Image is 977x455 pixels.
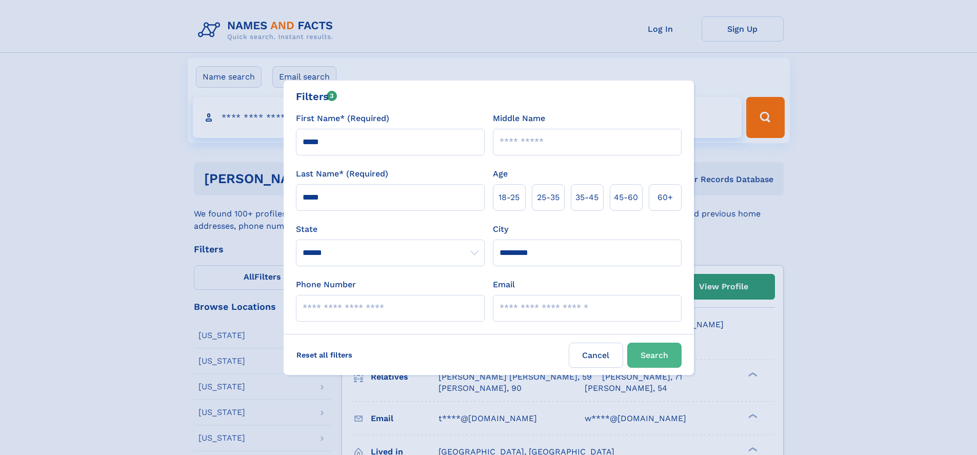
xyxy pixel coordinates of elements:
span: 45‑60 [614,191,638,204]
label: Middle Name [493,112,545,125]
label: Cancel [569,343,623,368]
span: 35‑45 [575,191,599,204]
div: Filters [296,89,337,104]
label: First Name* (Required) [296,112,389,125]
label: Phone Number [296,279,356,291]
span: 18‑25 [499,191,520,204]
span: 60+ [657,191,673,204]
label: Email [493,279,515,291]
button: Search [627,343,682,368]
label: Reset all filters [290,343,359,367]
label: Last Name* (Required) [296,168,388,180]
label: State [296,223,485,235]
span: 25‑35 [537,191,560,204]
label: City [493,223,508,235]
label: Age [493,168,508,180]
